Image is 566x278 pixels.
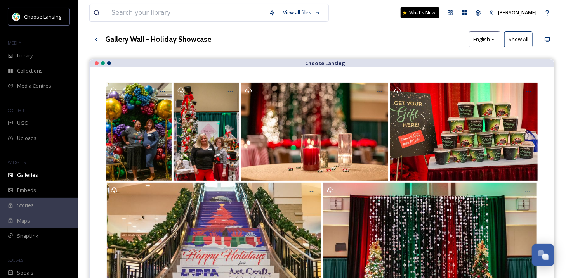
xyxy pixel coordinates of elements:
h3: Gallery Wall - Holiday Showcase [105,34,212,45]
button: Show All [504,31,533,47]
span: English [473,36,490,43]
span: MEDIA [8,40,21,46]
span: Collections [17,67,43,74]
span: Library [17,52,33,59]
span: Uploads [17,135,36,142]
a: View all files [279,5,325,20]
span: Media Centres [17,82,51,90]
a: Opens media popup. Media description: Holiday Showcasw 2024 (30).jpg. [172,83,240,181]
span: Embeds [17,186,36,194]
span: SOCIALS [8,257,23,263]
input: Search your library [108,4,265,21]
span: [PERSON_NAME] [498,9,536,16]
span: Socials [17,269,33,276]
span: Stories [17,202,34,209]
span: Galleries [17,171,38,179]
a: [PERSON_NAME] [485,5,540,20]
span: COLLECT [8,107,24,113]
span: Choose Lansing [24,13,61,20]
a: What's New [401,7,439,18]
a: Opens media popup. Media description: Holiday Showcase.jpg. [105,83,173,181]
span: WIDGETS [8,159,26,165]
a: Opens media popup. Media description: Holiday Showcasw 2024 (2).jpg. [240,83,389,181]
strong: Choose Lansing [306,60,346,67]
a: Opens media popup. Media description: Holiday Showcasw 2024 (1).jpg. [389,83,539,181]
span: UGC [17,119,28,127]
button: Open Chat [532,244,554,266]
img: logo.jpeg [12,13,20,21]
span: SnapLink [17,232,38,240]
span: Maps [17,217,30,224]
